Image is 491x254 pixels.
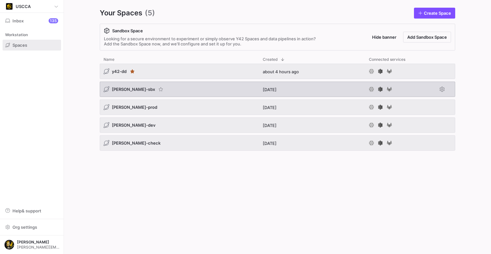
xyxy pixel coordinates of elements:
span: Add Sandbox Space [407,35,447,40]
span: Inbox [12,18,24,23]
span: Connected services [369,57,405,62]
div: Press SPACE to select this row. [100,82,455,99]
button: Help& support [3,205,61,216]
span: [DATE] [263,141,277,146]
div: Press SPACE to select this row. [100,99,455,117]
span: USCCA [16,4,31,9]
span: [PERSON_NAME][EMAIL_ADDRESS][PERSON_NAME][DOMAIN_NAME] [17,245,59,250]
span: [DATE] [263,105,277,110]
span: Sandbox Space [112,28,143,33]
div: Workstation [3,30,61,40]
span: Spaces [12,43,27,48]
button: https://storage.googleapis.com/y42-prod-data-exchange/images/TkyYhdVHAhZk5dk8nd6xEeaFROCiqfTYinc7... [3,238,61,251]
button: Add Sandbox Space [403,32,451,43]
span: Hide banner [372,35,396,40]
span: [PERSON_NAME]-check [112,140,160,146]
a: Spaces [3,40,61,51]
span: Org settings [12,225,37,230]
span: Your Spaces [100,8,142,19]
img: https://storage.googleapis.com/y42-prod-data-exchange/images/uAsz27BndGEK0hZWDFeOjoxA7jCwgK9jE472... [6,3,12,10]
img: https://storage.googleapis.com/y42-prod-data-exchange/images/TkyYhdVHAhZk5dk8nd6xEeaFROCiqfTYinc7... [4,240,14,250]
span: (5) [145,8,155,19]
span: Help & support [12,208,41,213]
div: Press SPACE to select this row. [100,117,455,135]
span: Created [263,57,278,62]
a: Org settings [3,225,61,230]
span: [DATE] [263,123,277,128]
span: [PERSON_NAME]-prod [112,105,157,110]
span: [PERSON_NAME]-sbx [112,87,155,92]
button: Inbox135 [3,15,61,26]
div: Looking for a secure environment to experiment or simply observe Y42 Spaces and data pipelines in... [104,36,316,46]
div: Press SPACE to select this row. [100,64,455,82]
span: [PERSON_NAME] [17,240,59,244]
a: Create Space [414,8,455,19]
span: about 4 hours ago [263,69,299,74]
span: Create Space [424,11,451,16]
span: y42-dd [112,69,127,74]
span: Name [104,57,114,62]
div: Press SPACE to select this row. [100,135,455,153]
button: Org settings [3,222,61,233]
span: [DATE] [263,87,277,92]
div: 135 [49,18,58,23]
span: [PERSON_NAME]-dev [112,123,155,128]
button: Hide banner [368,32,401,43]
